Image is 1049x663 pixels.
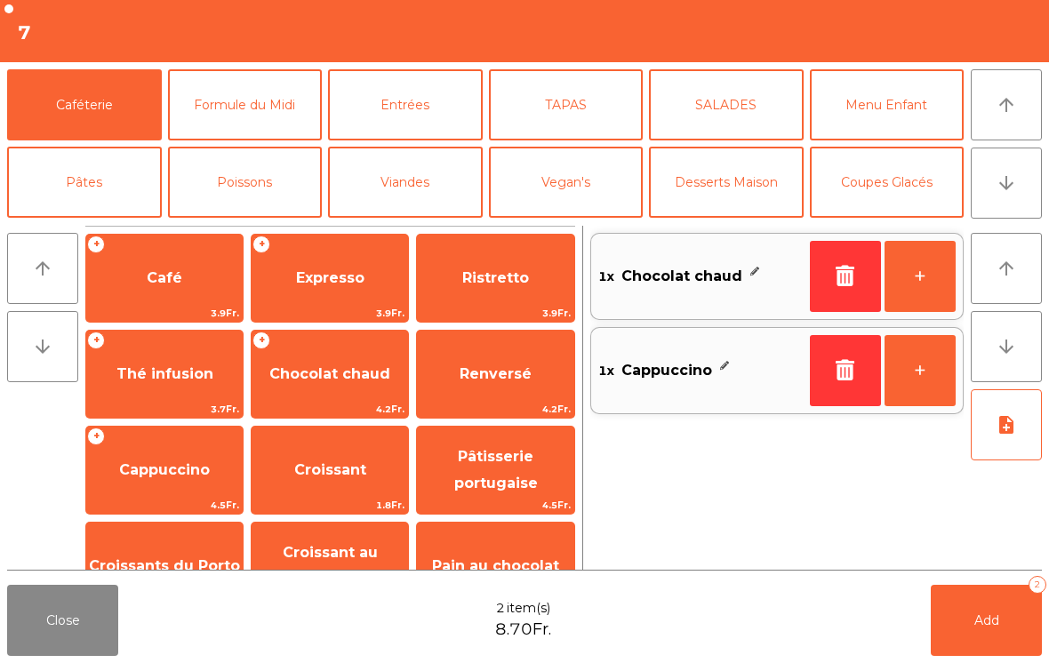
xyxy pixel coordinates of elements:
span: Cappuccino [119,461,210,478]
span: 4.5Fr. [417,497,573,514]
span: Croissants du Porto [89,557,240,574]
h4: 7 [18,20,31,46]
button: Poissons [168,147,323,218]
i: arrow_upward [996,258,1017,279]
span: Cappuccino [621,357,712,384]
i: arrow_upward [996,94,1017,116]
span: 4.2Fr. [417,401,573,418]
span: + [252,331,270,349]
span: Pâtisserie portugaise [454,448,538,491]
span: item(s) [507,599,550,618]
span: + [87,427,105,445]
span: 3.7Fr. [86,401,243,418]
button: TAPAS [489,69,644,140]
span: 3.9Fr. [417,305,573,322]
i: note_add [996,414,1017,435]
button: Entrées [328,69,483,140]
span: 4.5Fr. [86,497,243,514]
span: + [252,236,270,253]
button: Formule du Midi [168,69,323,140]
i: arrow_downward [996,172,1017,194]
button: + [885,335,956,406]
span: Croissant au chocolat pt [283,544,378,587]
span: 4.2Fr. [252,401,408,418]
span: Pain au chocolat [432,557,559,574]
span: Croissant [294,461,366,478]
button: SALADES [649,69,804,140]
span: Café [147,269,182,286]
i: arrow_upward [32,258,53,279]
span: + [87,331,105,349]
button: Coupes Glacés [810,147,965,218]
button: Vegan's [489,147,644,218]
button: + [885,241,956,312]
button: note_add [971,389,1042,460]
span: Ristretto [462,269,529,286]
button: Pâtes [7,147,162,218]
span: Chocolat chaud [269,365,390,382]
button: Menu Enfant [810,69,965,140]
button: arrow_upward [971,69,1042,140]
button: Caféterie [7,69,162,140]
span: 1x [598,357,614,384]
button: arrow_downward [971,311,1042,382]
button: Desserts Maison [649,147,804,218]
button: arrow_upward [971,233,1042,304]
button: Add2 [931,585,1042,656]
span: Add [974,612,999,628]
span: Thé infusion [116,365,213,382]
button: arrow_downward [971,148,1042,219]
button: arrow_upward [7,233,78,304]
span: Chocolat chaud [621,263,742,290]
button: Viandes [328,147,483,218]
i: arrow_downward [996,336,1017,357]
span: Expresso [296,269,364,286]
button: Close [7,585,118,656]
div: 2 [1029,576,1046,594]
span: 3.9Fr. [86,305,243,322]
span: 2 [496,599,505,618]
button: arrow_downward [7,311,78,382]
span: Renversé [460,365,532,382]
span: 1x [598,263,614,290]
span: 1.8Fr. [252,497,408,514]
i: arrow_downward [32,336,53,357]
span: 8.70Fr. [495,618,551,642]
span: + [87,236,105,253]
span: 3.9Fr. [252,305,408,322]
